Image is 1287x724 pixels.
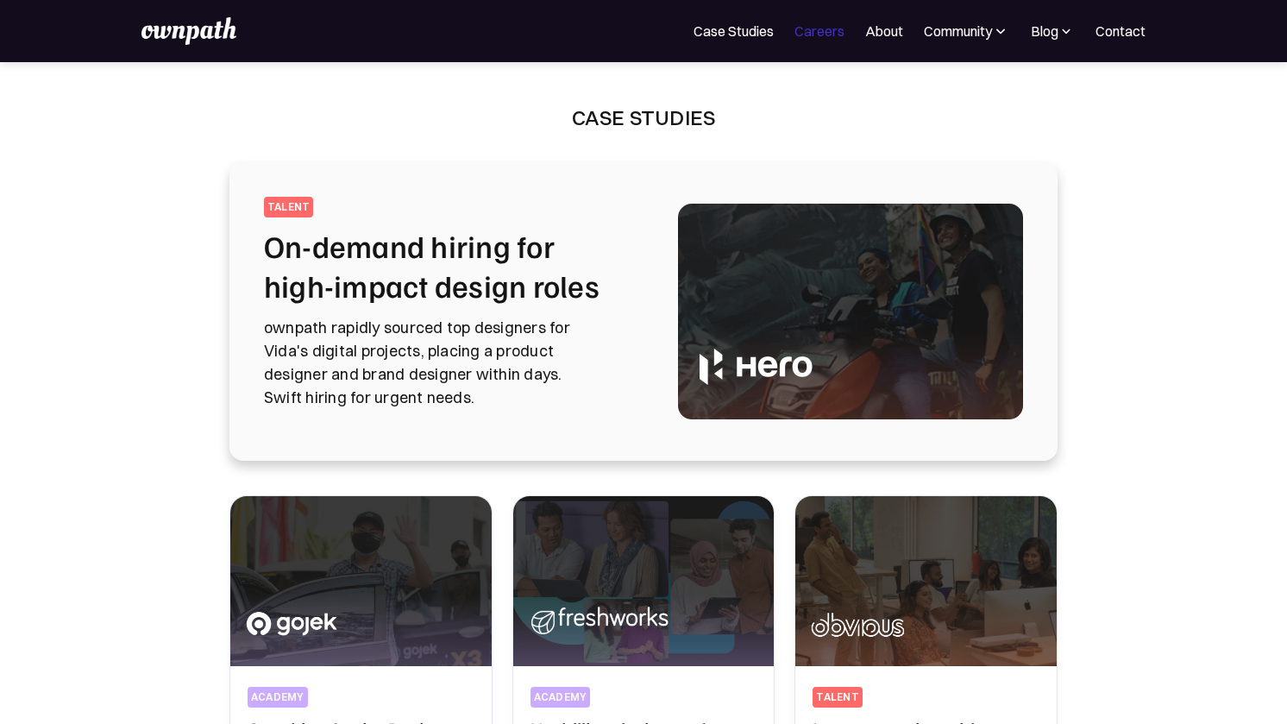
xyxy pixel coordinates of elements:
a: talentOn-demand hiring for high-impact design rolesownpath rapidly sourced top designers for Vida... [264,197,1023,426]
div: Blog [1030,21,1075,41]
div: Academy [534,690,587,704]
a: Case Studies [694,21,774,41]
div: academy [251,690,304,704]
div: talent [267,200,310,214]
img: Upskilling designers for high-impact product success [513,496,775,666]
img: In conversation with Obvious about their hiring experience with ownpath [795,496,1057,666]
div: talent [816,690,858,704]
a: Contact [1096,21,1146,41]
div: Case Studies [572,104,716,131]
div: Community [924,21,992,41]
a: Careers [794,21,844,41]
div: Community [924,21,1009,41]
div: Blog [1031,21,1058,41]
h2: On-demand hiring for high-impact design roles [264,226,637,305]
a: About [865,21,903,41]
img: Coaching Senior Designers to Design Managers [230,496,492,666]
p: ownpath rapidly sourced top designers for Vida's digital projects, placing a product designer and... [264,316,637,409]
